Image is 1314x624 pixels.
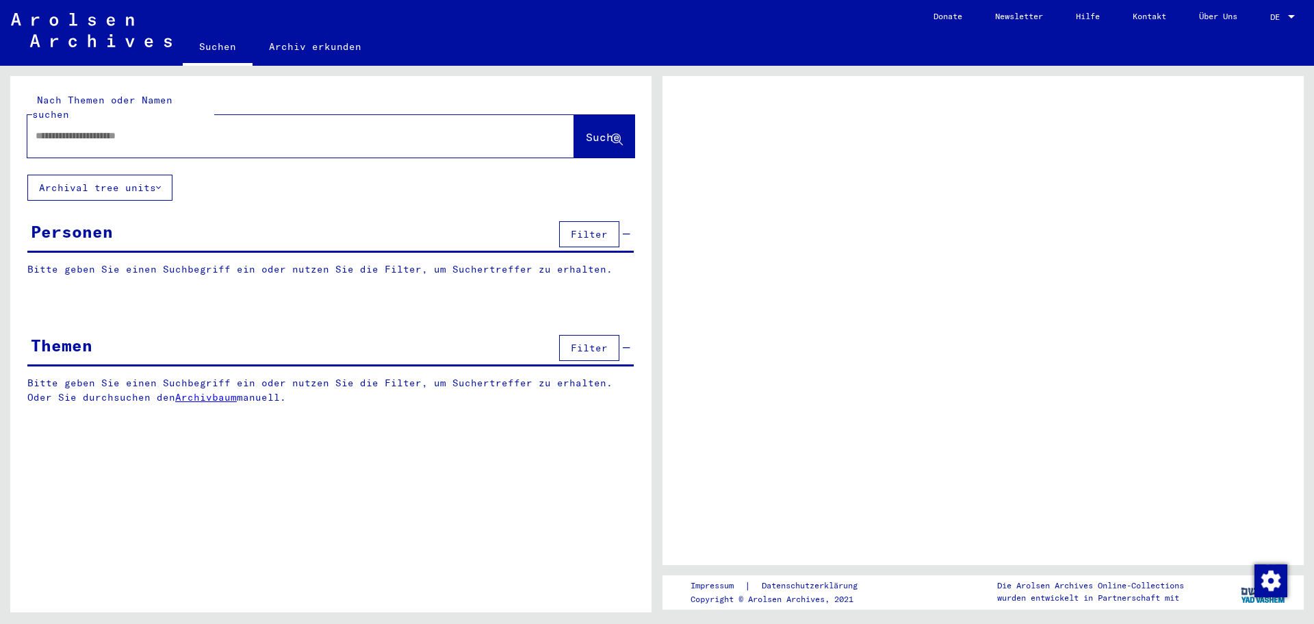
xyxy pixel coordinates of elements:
[571,342,608,354] span: Filter
[751,579,874,593] a: Datenschutzerklärung
[27,175,172,201] button: Archival tree units
[691,593,874,606] p: Copyright © Arolsen Archives, 2021
[1238,575,1289,609] img: yv_logo.png
[997,592,1184,604] p: wurden entwickelt in Partnerschaft mit
[574,115,634,158] button: Suche
[691,579,874,593] div: |
[1270,12,1285,22] span: DE
[32,94,172,121] mat-label: Nach Themen oder Namen suchen
[31,219,113,244] div: Personen
[253,30,378,63] a: Archiv erkunden
[1254,564,1287,597] img: Zustimmung ändern
[559,335,619,361] button: Filter
[31,333,92,358] div: Themen
[175,391,237,403] a: Archivbaum
[11,13,172,47] img: Arolsen_neg.svg
[691,579,745,593] a: Impressum
[571,228,608,240] span: Filter
[559,221,619,247] button: Filter
[586,130,620,144] span: Suche
[183,30,253,66] a: Suchen
[997,579,1184,592] p: Die Arolsen Archives Online-Collections
[27,262,634,277] p: Bitte geben Sie einen Suchbegriff ein oder nutzen Sie die Filter, um Suchertreffer zu erhalten.
[27,376,634,405] p: Bitte geben Sie einen Suchbegriff ein oder nutzen Sie die Filter, um Suchertreffer zu erhalten. O...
